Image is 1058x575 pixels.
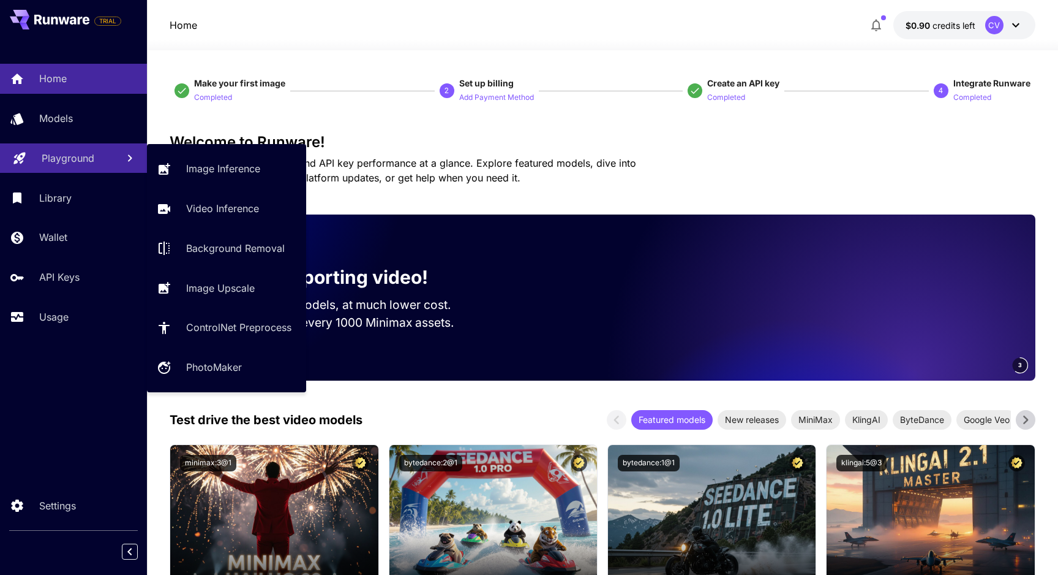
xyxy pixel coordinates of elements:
[94,13,121,28] span: Add your payment card to enable full platform functionality.
[186,281,255,295] p: Image Upscale
[352,455,369,471] button: Certified Model – Vetted for best performance and includes a commercial license.
[223,264,428,291] p: Now supporting video!
[131,541,147,563] div: Collapse sidebar
[186,360,242,375] p: PhotoMaker
[459,92,534,104] p: Add Payment Method
[170,18,197,32] nav: breadcrumb
[893,11,1035,39] button: $0.8978
[631,413,713,426] span: Featured models
[170,134,1035,151] h3: Welcome to Runware!
[718,413,786,426] span: New releases
[147,313,306,343] a: ControlNet Preprocess
[39,111,73,126] p: Models
[39,230,67,245] p: Wallet
[186,320,291,335] p: ControlNet Preprocess
[618,455,680,471] button: bytedance:1@1
[180,455,236,471] button: minimax:3@1
[707,92,745,104] p: Completed
[956,413,1017,426] span: Google Veo
[906,19,975,32] div: $0.8978
[186,161,260,176] p: Image Inference
[170,18,197,32] p: Home
[953,92,991,104] p: Completed
[845,413,888,426] span: KlingAI
[147,234,306,264] a: Background Removal
[932,20,975,31] span: credits left
[399,455,462,471] button: bytedance:2@1
[791,413,840,426] span: MiniMax
[42,151,94,166] p: Playground
[194,92,232,104] p: Completed
[170,157,636,184] span: Check out your usage stats and API key performance at a glance. Explore featured models, dive int...
[459,78,514,88] span: Set up billing
[571,455,587,471] button: Certified Model – Vetted for best performance and includes a commercial license.
[445,85,449,96] p: 2
[170,411,362,429] p: Test drive the best video models
[39,498,76,513] p: Settings
[189,296,475,314] p: Run the best video models, at much lower cost.
[906,20,932,31] span: $0.90
[147,352,306,383] a: PhotoMaker
[893,413,951,426] span: ByteDance
[836,455,887,471] button: klingai:5@3
[789,455,806,471] button: Certified Model – Vetted for best performance and includes a commercial license.
[147,194,306,224] a: Video Inference
[194,78,285,88] span: Make your first image
[186,241,285,256] p: Background Removal
[39,270,80,284] p: API Keys
[953,78,1030,88] span: Integrate Runware
[1018,360,1022,370] span: 3
[95,17,121,26] span: TRIAL
[39,191,72,205] p: Library
[186,201,259,216] p: Video Inference
[1008,455,1025,471] button: Certified Model – Vetted for best performance and includes a commercial license.
[189,314,475,332] p: Save up to $350 for every 1000 Minimax assets.
[147,273,306,303] a: Image Upscale
[122,544,138,560] button: Collapse sidebar
[147,154,306,184] a: Image Inference
[39,71,67,86] p: Home
[39,310,69,324] p: Usage
[939,85,943,96] p: 4
[707,78,779,88] span: Create an API key
[985,16,1004,34] div: CV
